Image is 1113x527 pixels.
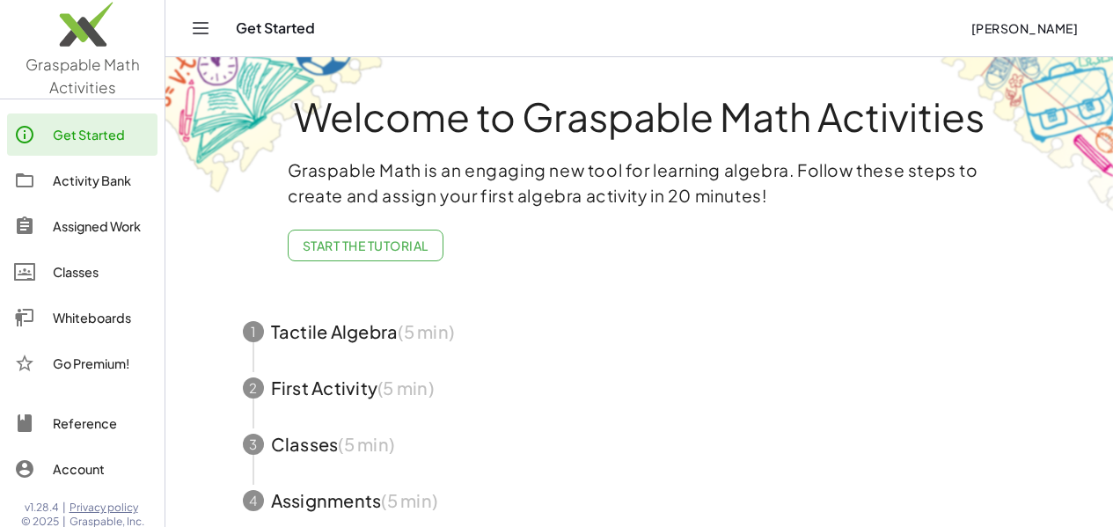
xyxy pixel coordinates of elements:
h1: Welcome to Graspable Math Activities [210,96,1069,136]
button: 2First Activity(5 min) [222,360,1058,416]
div: Classes [53,261,150,282]
span: Start the Tutorial [303,238,428,253]
a: Account [7,448,157,490]
a: Privacy policy [70,501,144,515]
div: 1 [243,321,264,342]
a: Assigned Work [7,205,157,247]
a: Whiteboards [7,296,157,339]
a: Reference [7,402,157,444]
a: Get Started [7,113,157,156]
p: Graspable Math is an engaging new tool for learning algebra. Follow these steps to create and ass... [288,157,992,209]
div: Account [53,458,150,479]
button: 1Tactile Algebra(5 min) [222,304,1058,360]
a: Classes [7,251,157,293]
button: 3Classes(5 min) [222,416,1058,472]
div: Whiteboards [53,307,150,328]
div: Get Started [53,124,150,145]
span: v1.28.4 [25,501,59,515]
span: | [62,501,66,515]
div: 3 [243,434,264,455]
img: get-started-bg-ul-Ceg4j33I.png [165,55,385,195]
div: Reference [53,413,150,434]
button: Toggle navigation [187,14,215,42]
button: Start the Tutorial [288,230,443,261]
div: Assigned Work [53,216,150,237]
div: Activity Bank [53,170,150,191]
span: Graspable Math Activities [26,55,140,97]
a: Activity Bank [7,159,157,201]
button: [PERSON_NAME] [956,12,1092,44]
div: 4 [243,490,264,511]
span: [PERSON_NAME] [970,20,1078,36]
div: 2 [243,377,264,399]
div: Go Premium! [53,353,150,374]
